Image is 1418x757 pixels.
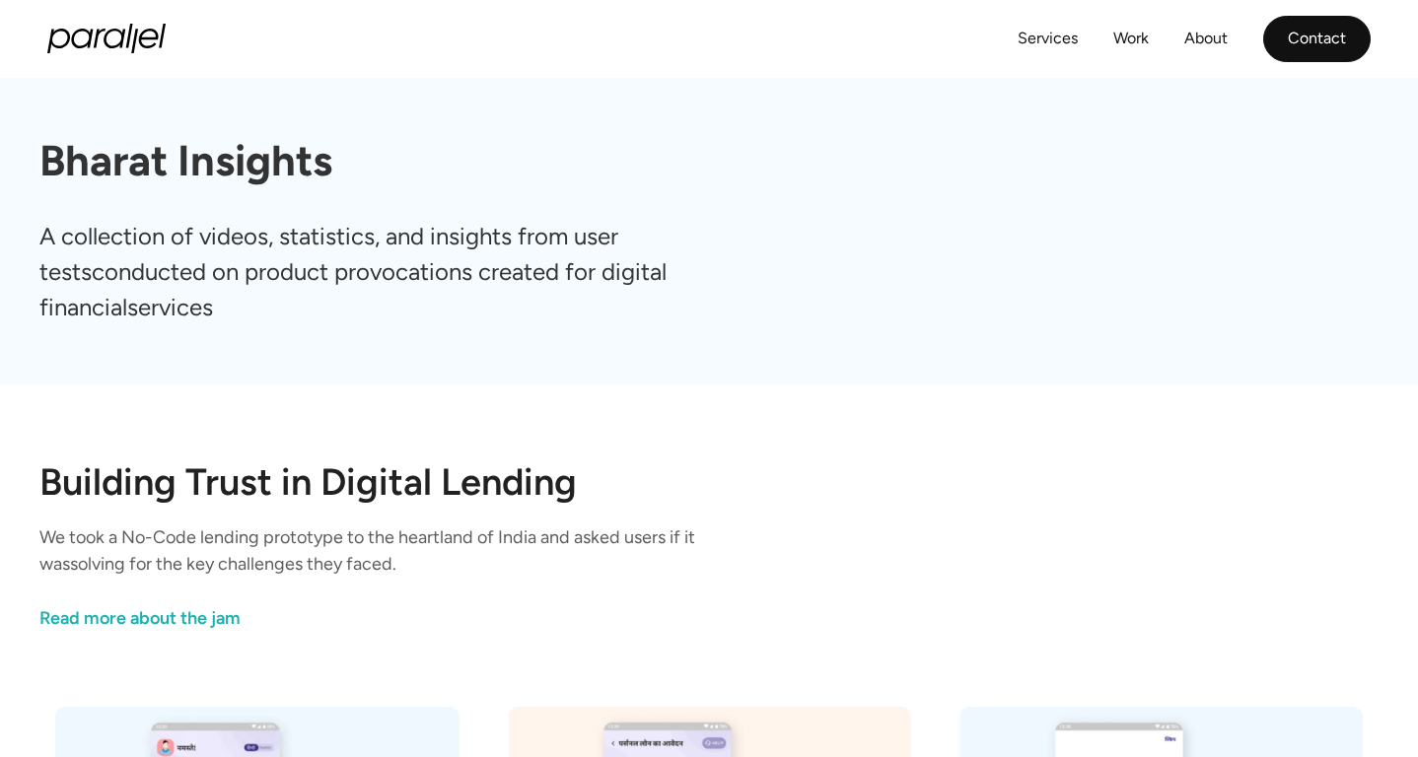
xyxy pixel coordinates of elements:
[39,605,777,632] a: link
[39,219,744,325] p: A collection of videos, statistics, and insights from user testsconducted on product provocations...
[1113,25,1149,53] a: Work
[39,524,777,578] p: We took a No-Code lending prototype to the heartland of India and asked users if it wassolving fo...
[39,605,241,632] div: Read more about the jam
[1184,25,1228,53] a: About
[1018,25,1078,53] a: Services
[1263,16,1371,62] a: Contact
[39,136,1379,187] h1: Bharat Insights
[39,463,1379,501] h2: Building Trust in Digital Lending
[47,24,166,53] a: home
